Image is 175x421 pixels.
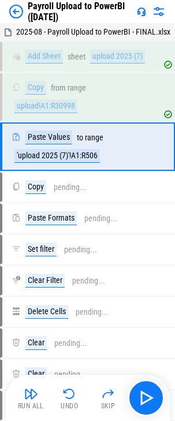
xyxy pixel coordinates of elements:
[61,403,78,409] div: Undo
[25,274,65,288] div: Clear Filter
[54,370,87,379] div: pending...
[25,50,63,64] div: Add Sheet
[152,5,166,18] img: Settings menu
[25,211,77,225] div: Paste Formats
[77,133,83,142] div: to
[64,245,97,254] div: pending...
[25,305,68,319] div: Delete Cells
[85,133,103,142] div: range
[14,99,77,113] div: upload!A1:R30998
[84,214,117,223] div: pending...
[90,384,126,412] button: Skip
[101,387,115,401] img: Skip
[25,180,46,194] div: Copy
[16,27,170,36] span: 2025-08 - Payroll Upload to PowerBI - FINAL.xlsx
[28,1,132,23] div: Payroll Upload to PowerBI ([DATE])
[25,81,46,95] div: Copy
[14,149,100,163] div: 'upload 2025 (7)'!A1:R506
[137,389,155,407] img: Main button
[25,131,72,144] div: Paste Values
[68,53,85,61] div: sheet
[51,84,66,92] div: from
[54,183,87,192] div: pending...
[25,367,47,381] div: Clear
[18,403,44,409] div: Run All
[62,387,76,401] img: Undo
[54,339,87,348] div: pending...
[25,336,47,350] div: Clear
[51,384,88,412] button: Undo
[101,403,116,409] div: Skip
[13,384,50,412] button: Run All
[137,7,146,16] img: Support
[25,243,57,256] div: Set filter
[68,84,86,92] div: range
[9,5,23,18] img: Back
[24,387,38,401] img: Run All
[72,277,105,285] div: pending...
[90,50,145,64] div: upload 2025 (7)
[76,308,109,316] div: pending...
